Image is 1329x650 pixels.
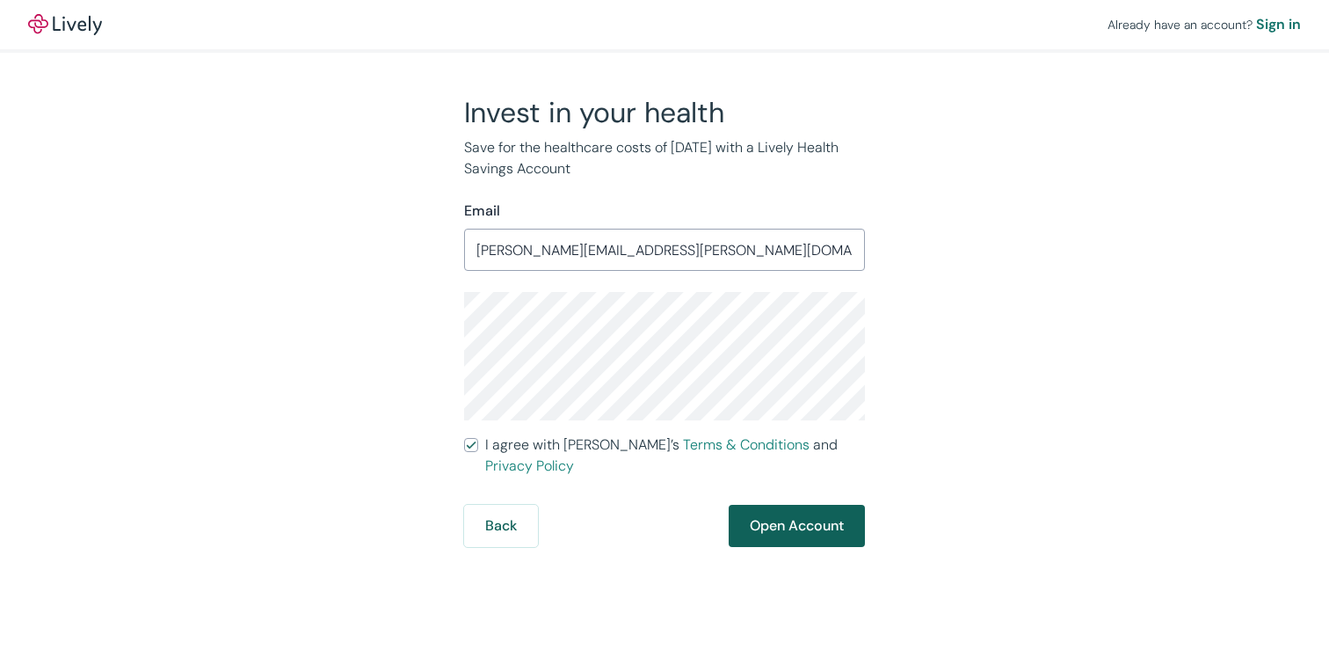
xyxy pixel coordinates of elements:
[464,201,500,222] label: Email
[464,95,865,130] h2: Invest in your health
[464,137,865,179] p: Save for the healthcare costs of [DATE] with a Lively Health Savings Account
[485,456,574,475] a: Privacy Policy
[683,435,810,454] a: Terms & Conditions
[1256,14,1301,35] a: Sign in
[28,14,102,35] img: Lively
[28,14,102,35] a: LivelyLively
[485,435,865,477] span: I agree with [PERSON_NAME]’s and
[729,505,865,547] button: Open Account
[464,505,538,547] button: Back
[1107,14,1301,35] div: Already have an account?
